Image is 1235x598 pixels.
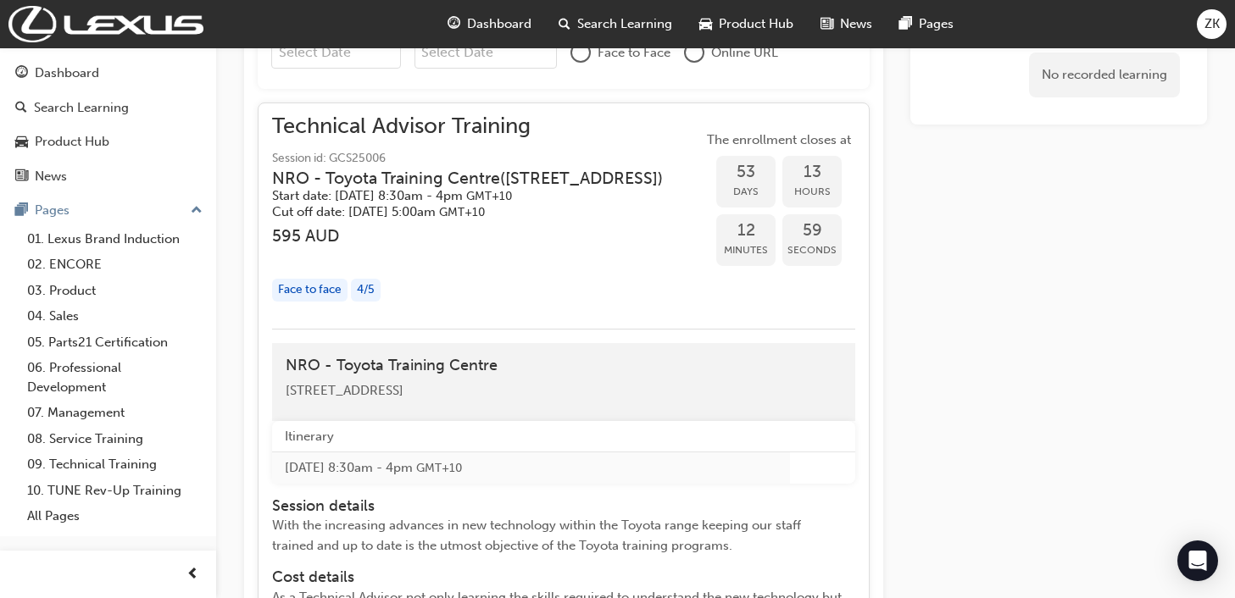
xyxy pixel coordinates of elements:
span: With the increasing advances in new technology within the Toyota range keeping our staff trained ... [272,518,804,553]
span: prev-icon [186,564,199,585]
span: car-icon [15,135,28,150]
div: Product Hub [35,132,109,152]
th: Itinerary [272,421,790,452]
span: pages-icon [899,14,912,35]
button: DashboardSearch LearningProduct HubNews [7,54,209,195]
a: Dashboard [7,58,209,89]
a: Search Learning [7,92,209,124]
div: News [35,167,67,186]
span: 12 [716,221,776,241]
span: Session id: GCS25006 [272,149,690,169]
a: 03. Product [20,278,209,304]
a: car-iconProduct Hub [686,7,807,42]
a: 07. Management [20,400,209,426]
h5: Start date: [DATE] 8:30am - 4pm [272,188,663,204]
span: Hours [782,182,842,202]
span: Seconds [782,241,842,260]
span: Product Hub [719,14,793,34]
a: 05. Parts21 Certification [20,329,209,356]
h5: Cut off date: [DATE] 5:00am [272,204,663,220]
span: Days [716,182,776,202]
span: Australian Eastern Standard Time GMT+10 [416,461,462,475]
span: Dashboard [467,14,531,34]
span: ZK [1204,14,1220,34]
a: 06. Professional Development [20,355,209,400]
span: search-icon [15,101,27,116]
span: Face to Face [598,43,670,63]
a: News [7,161,209,192]
span: car-icon [699,14,712,35]
span: Australian Eastern Standard Time GMT+10 [466,189,512,203]
button: ZK [1197,9,1227,39]
h4: Cost details [272,568,855,587]
span: Pages [919,14,954,34]
div: Search Learning [34,98,129,118]
span: up-icon [191,200,203,222]
div: No recorded learning [1029,53,1180,97]
span: guage-icon [448,14,460,35]
a: 01. Lexus Brand Induction [20,226,209,252]
button: Pages [7,195,209,226]
span: 13 [782,163,842,182]
span: pages-icon [15,203,28,219]
a: search-iconSearch Learning [545,7,686,42]
td: [DATE] 8:30am - 4pm [272,452,790,484]
div: Face to face [272,279,348,302]
span: The enrollment closes at [703,130,855,150]
span: guage-icon [15,66,28,81]
span: Search Learning [577,14,672,34]
span: Australian Eastern Standard Time GMT+10 [439,205,485,219]
div: Open Intercom Messenger [1177,540,1218,581]
span: 59 [782,221,842,241]
span: news-icon [15,169,28,185]
div: 4 / 5 [351,279,381,302]
a: 08. Service Training [20,426,209,452]
a: 09. Technical Training [20,451,209,478]
a: news-iconNews [807,7,886,42]
span: Technical Advisor Training [272,117,690,136]
a: guage-iconDashboard [434,7,545,42]
a: 10. TUNE Rev-Up Training [20,478,209,504]
button: Technical Advisor TrainingSession id: GCS25006NRO - Toyota Training Centre([STREET_ADDRESS])Start... [272,117,855,315]
div: Dashboard [35,64,99,83]
span: Minutes [716,241,776,260]
span: search-icon [559,14,570,35]
a: Product Hub [7,126,209,158]
img: Trak [8,6,203,42]
h3: NRO - Toyota Training Centre ( [STREET_ADDRESS] ) [272,169,663,188]
span: [STREET_ADDRESS] [286,383,403,398]
span: 53 [716,163,776,182]
input: To [414,36,558,69]
span: News [840,14,872,34]
div: Pages [35,201,70,220]
h3: 595 AUD [272,226,690,246]
a: 02. ENCORE [20,252,209,278]
a: 04. Sales [20,303,209,329]
a: All Pages [20,503,209,529]
span: news-icon [821,14,833,35]
h4: NRO - Toyota Training Centre [286,357,842,375]
span: Online URL [711,43,778,63]
h4: Session details [272,497,823,516]
input: From [271,36,401,69]
a: pages-iconPages [886,7,967,42]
